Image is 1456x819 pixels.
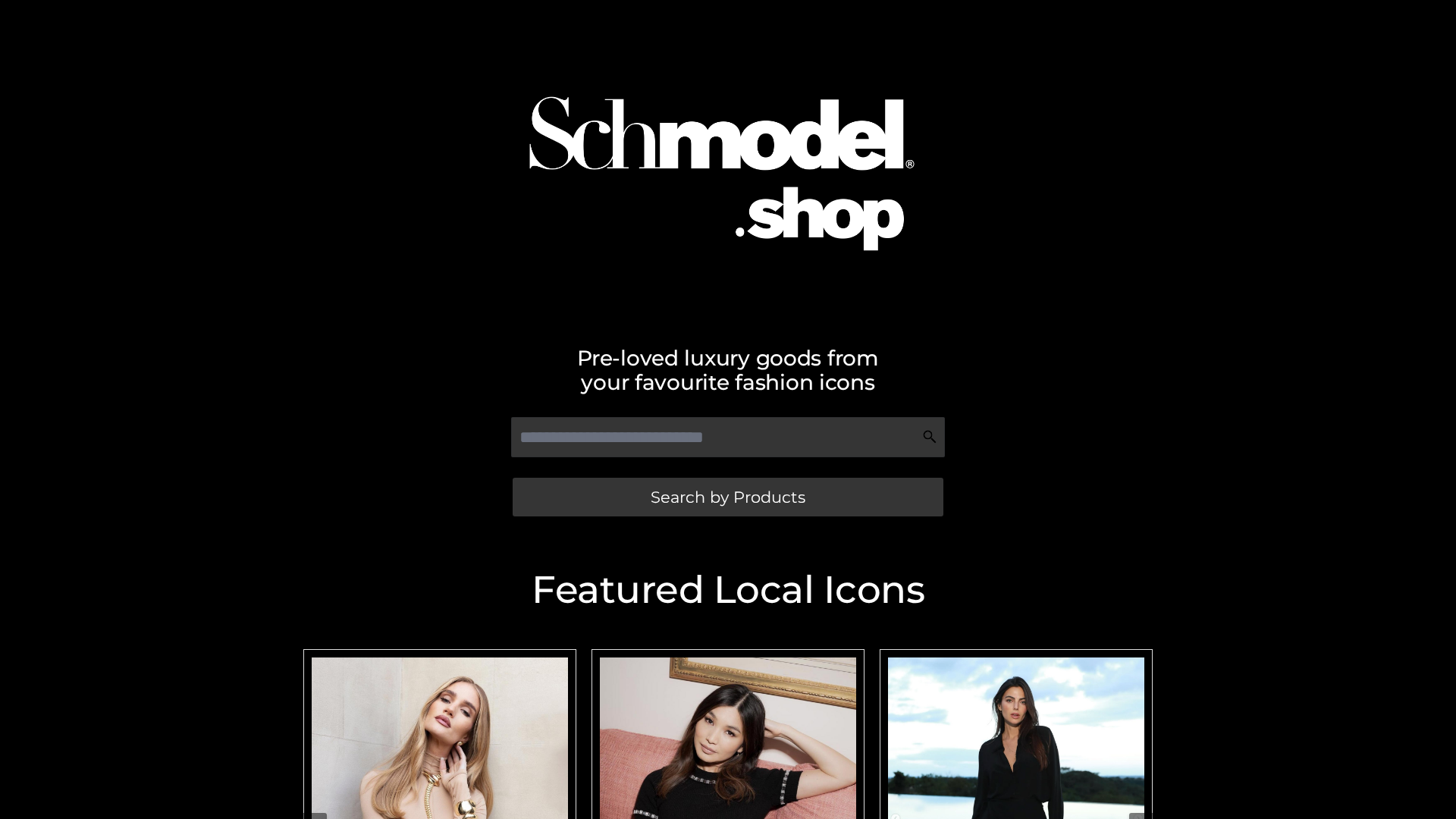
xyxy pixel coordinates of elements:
h2: Featured Local Icons​ [296,571,1160,609]
h2: Pre-loved luxury goods from your favourite fashion icons [296,346,1160,394]
a: Search by Products [513,478,943,516]
img: Search Icon [922,429,937,444]
span: Search by Products [651,489,805,505]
